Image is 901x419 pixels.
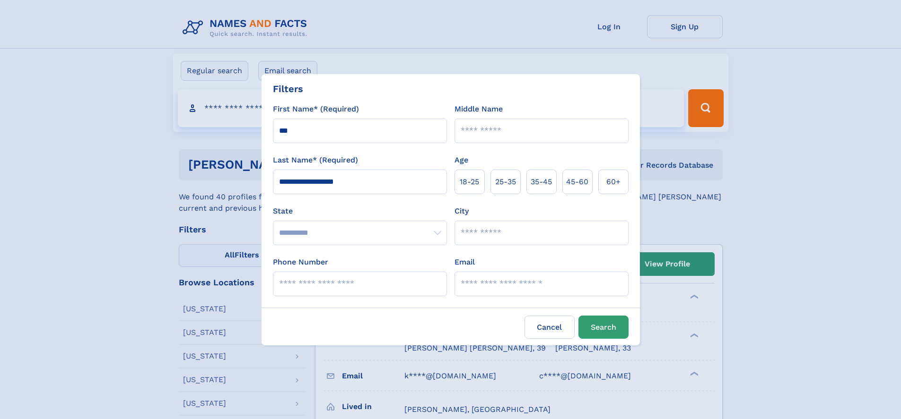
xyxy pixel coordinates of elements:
button: Search [578,316,629,339]
span: 35‑45 [531,176,552,188]
span: 25‑35 [495,176,516,188]
label: Last Name* (Required) [273,154,358,166]
label: City [455,205,469,217]
span: 18‑25 [460,176,479,188]
label: Phone Number [273,257,328,268]
label: State [273,205,447,217]
label: Age [455,154,468,166]
span: 45‑60 [566,176,588,188]
label: Cancel [525,316,575,339]
label: Middle Name [455,103,503,115]
div: Filters [273,82,303,96]
label: Email [455,257,475,268]
span: 60+ [606,176,621,188]
label: First Name* (Required) [273,103,359,115]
